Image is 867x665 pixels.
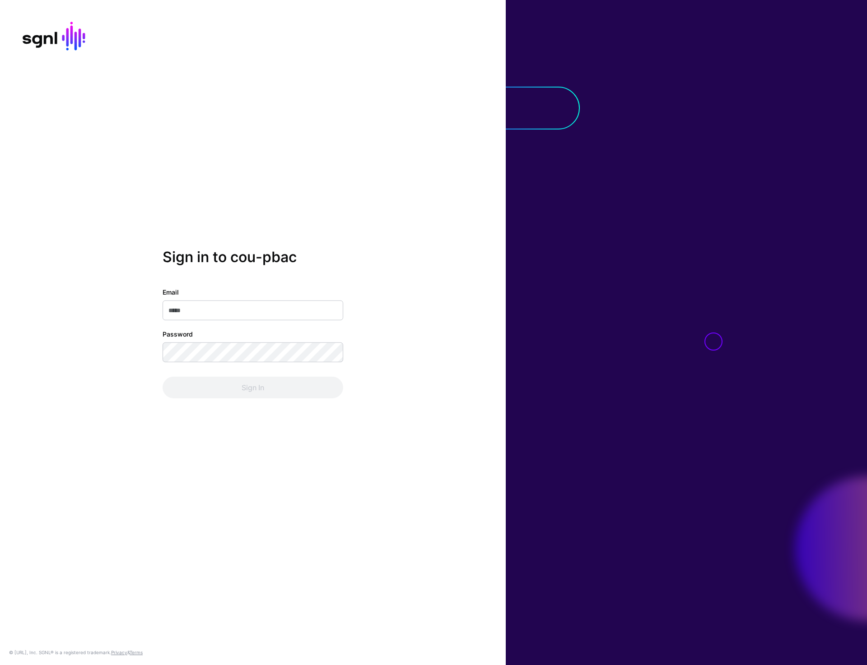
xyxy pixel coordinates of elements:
a: Privacy [111,650,127,655]
label: Email [163,287,179,297]
h2: Sign in to cou-pbac [163,249,343,266]
div: © [URL], Inc. SGNL® is a registered trademark. & [9,649,143,656]
label: Password [163,329,193,339]
a: Terms [130,650,143,655]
